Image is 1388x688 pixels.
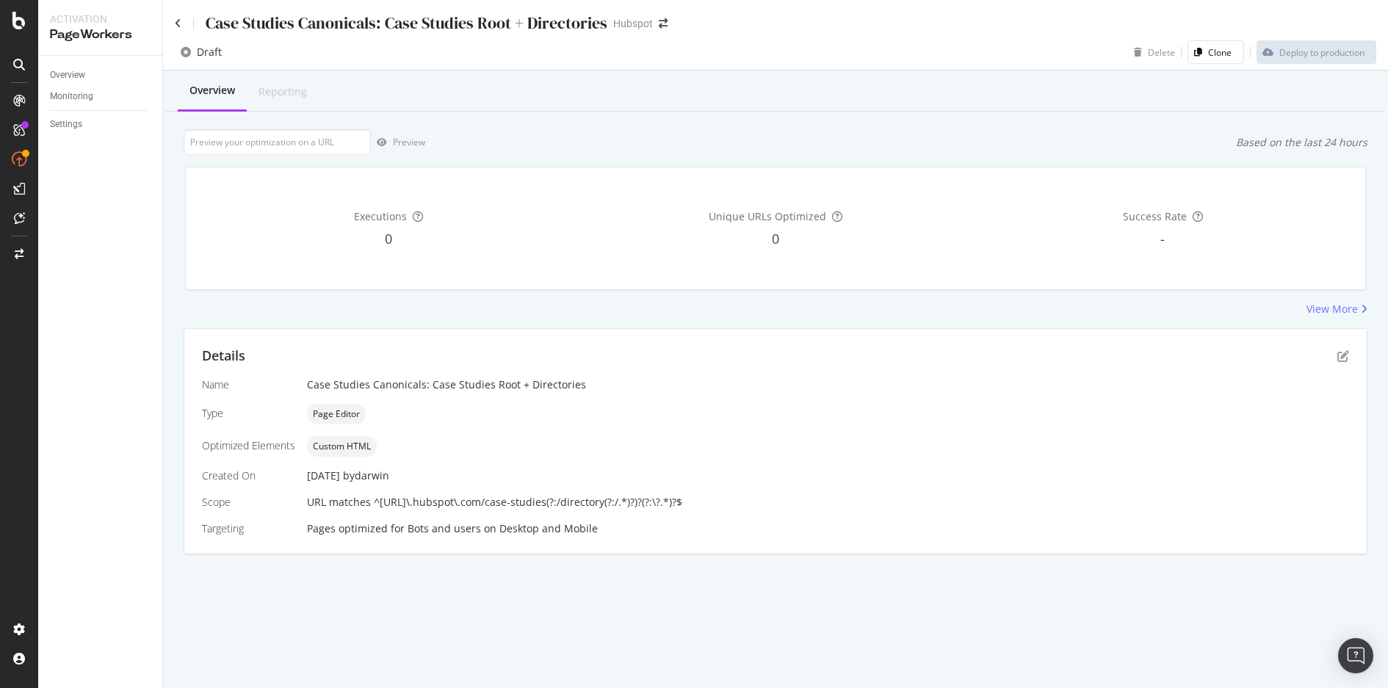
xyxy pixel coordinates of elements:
[50,117,82,132] div: Settings
[197,45,222,59] div: Draft
[307,436,377,457] div: neutral label
[206,12,607,35] div: Case Studies Canonicals: Case Studies Root + Directories
[175,18,181,29] a: Click to go back
[202,438,295,453] div: Optimized Elements
[50,68,152,83] a: Overview
[184,129,371,155] input: Preview your optimization on a URL
[202,347,245,366] div: Details
[1279,46,1364,59] div: Deploy to production
[307,377,1349,392] div: Case Studies Canonicals: Case Studies Root + Directories
[307,404,366,424] div: neutral label
[313,442,371,451] span: Custom HTML
[1236,135,1367,150] div: Based on the last 24 hours
[313,410,360,419] span: Page Editor
[1128,40,1175,64] button: Delete
[499,521,598,536] div: Desktop and Mobile
[613,16,653,31] div: Hubspot
[343,468,389,483] div: by darwin
[659,18,668,29] div: arrow-right-arrow-left
[1306,302,1358,316] div: View More
[189,83,235,98] div: Overview
[1338,638,1373,673] div: Open Intercom Messenger
[1208,46,1232,59] div: Clone
[709,209,826,223] span: Unique URLs Optimized
[202,521,295,536] div: Targeting
[307,468,1349,483] div: [DATE]
[50,12,151,26] div: Activation
[408,521,481,536] div: Bots and users
[307,521,1349,536] div: Pages optimized for on
[50,68,85,83] div: Overview
[1148,46,1175,59] div: Delete
[1188,40,1244,64] button: Clone
[50,26,151,43] div: PageWorkers
[371,131,425,154] button: Preview
[50,89,93,104] div: Monitoring
[259,84,307,99] div: Reporting
[202,406,295,421] div: Type
[307,495,682,509] span: URL matches ^[URL]\.hubspot\.com/case-studies(?:/directory(?:/.*)?)?(?:\?.*)?$
[354,209,407,223] span: Executions
[202,377,295,392] div: Name
[393,136,425,148] div: Preview
[772,230,779,247] span: 0
[1160,230,1165,247] span: -
[202,495,295,510] div: Scope
[1306,302,1367,316] a: View More
[50,89,152,104] a: Monitoring
[50,117,152,132] a: Settings
[1257,40,1376,64] button: Deploy to production
[1337,350,1349,362] div: pen-to-square
[385,230,392,247] span: 0
[1123,209,1187,223] span: Success Rate
[202,468,295,483] div: Created On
